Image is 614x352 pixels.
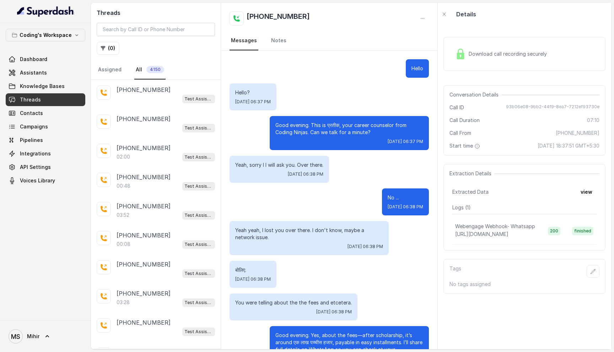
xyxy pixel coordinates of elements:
span: Download call recording securely [469,50,550,57]
text: MS [11,333,20,340]
span: Contacts [20,110,43,117]
a: Messages [230,31,258,50]
span: [URL][DOMAIN_NAME] [455,231,508,237]
a: Campaigns [6,120,85,133]
input: Search by Call ID or Phone Number [97,23,215,36]
p: Test Assistant-3 [184,299,213,306]
span: Voices Library [20,177,55,184]
p: Test Assistant-3 [184,328,213,335]
p: Hello [411,65,423,72]
p: Details [456,10,476,18]
p: बोलिए. [235,266,271,274]
button: Coding's Workspace [6,29,85,42]
span: Knowledge Bases [20,83,65,90]
p: Coding's Workspace [20,31,72,39]
p: 00:48 [117,182,130,189]
span: Campaigns [20,123,48,130]
span: [DATE] 18:37:51 GMT+5:30 [538,142,599,149]
span: Extracted Data [452,188,489,196]
p: [PHONE_NUMBER] [117,289,171,298]
span: Pipelines [20,137,43,144]
a: Assigned [97,60,123,79]
span: [DATE] 06:38 PM [235,276,271,282]
img: light.svg [17,6,74,17]
img: Lock Icon [455,49,466,59]
span: Conversation Details [449,91,501,98]
p: Test Assistant-3 [184,212,213,219]
span: Call From [449,130,471,137]
p: Good evening. This is प्रतीक, your career counselor from Coding Ninjas. Can we talk for a minute? [275,122,423,136]
span: [DATE] 06:37 PM [235,99,271,105]
span: Assistants [20,69,47,76]
span: 4150 [146,66,164,73]
a: Dashboard [6,53,85,66]
p: Logs ( 1 ) [452,204,597,211]
p: [PHONE_NUMBER] [117,144,171,152]
h2: [PHONE_NUMBER] [247,11,310,26]
p: Test Assistant-3 [184,125,213,132]
a: All4150 [134,60,166,79]
span: [PHONE_NUMBER] [556,130,599,137]
p: You were telling about the the fees and etcetera. [235,299,352,306]
span: 200 [548,227,560,235]
p: 03:52 [117,211,129,219]
nav: Tabs [97,60,215,79]
span: 07:10 [587,117,599,124]
p: Test Assistant-3 [184,241,213,248]
span: API Settings [20,164,51,171]
p: Yeah yeah, I lost you over there. I don't know, maybe a network issue. [235,227,383,241]
p: Webengage Webhook- Whatsapp [455,223,535,230]
a: Voices Library [6,174,85,187]
a: Contacts [6,107,85,120]
p: Test Assistant-3 [184,270,213,277]
span: Call Duration [449,117,480,124]
span: Start time [449,142,481,149]
p: Hello? [235,89,271,96]
p: [PHONE_NUMBER] [117,86,171,94]
nav: Tabs [230,31,429,50]
p: [PHONE_NUMBER] [117,260,171,269]
span: [DATE] 06:38 PM [316,309,352,315]
span: [DATE] 06:38 PM [348,244,383,249]
a: Pipelines [6,134,85,147]
a: Knowledge Bases [6,80,85,93]
a: Mihir [6,326,85,346]
button: (0) [97,42,119,55]
p: Tags [449,265,461,278]
a: Integrations [6,147,85,160]
span: Threads [20,96,41,103]
p: Test Assistant-3 [184,154,213,161]
p: 00:08 [117,241,130,248]
p: [PHONE_NUMBER] [117,202,171,210]
a: API Settings [6,161,85,174]
p: No tags assigned [449,281,599,288]
a: Threads [6,93,85,106]
p: 02:00 [117,153,130,160]
a: Assistants [6,66,85,79]
p: Yeah, sorry I I will ask you. Over there. [235,161,323,169]
span: Extraction Details [449,170,494,177]
p: Test Assistant-3 [184,95,213,103]
span: Call ID [449,104,464,111]
span: Mihir [27,333,39,340]
h2: Threads [97,9,215,17]
p: No ... [388,194,423,201]
p: 03:28 [117,299,130,306]
p: [PHONE_NUMBER] [117,231,171,240]
p: [PHONE_NUMBER] [117,115,171,123]
p: Test Assistant-3 [184,183,213,190]
span: Integrations [20,150,51,157]
p: [PHONE_NUMBER] [117,173,171,181]
span: Dashboard [20,56,47,63]
span: finished [572,227,593,235]
button: view [576,186,597,198]
p: [PHONE_NUMBER] [117,318,171,327]
span: [DATE] 06:37 PM [388,139,423,144]
a: Notes [270,31,288,50]
span: 93b06e08-9bb2-44f9-8ea7-7212ef93730e [506,104,599,111]
span: [DATE] 06:38 PM [388,204,423,210]
span: [DATE] 06:38 PM [288,171,323,177]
